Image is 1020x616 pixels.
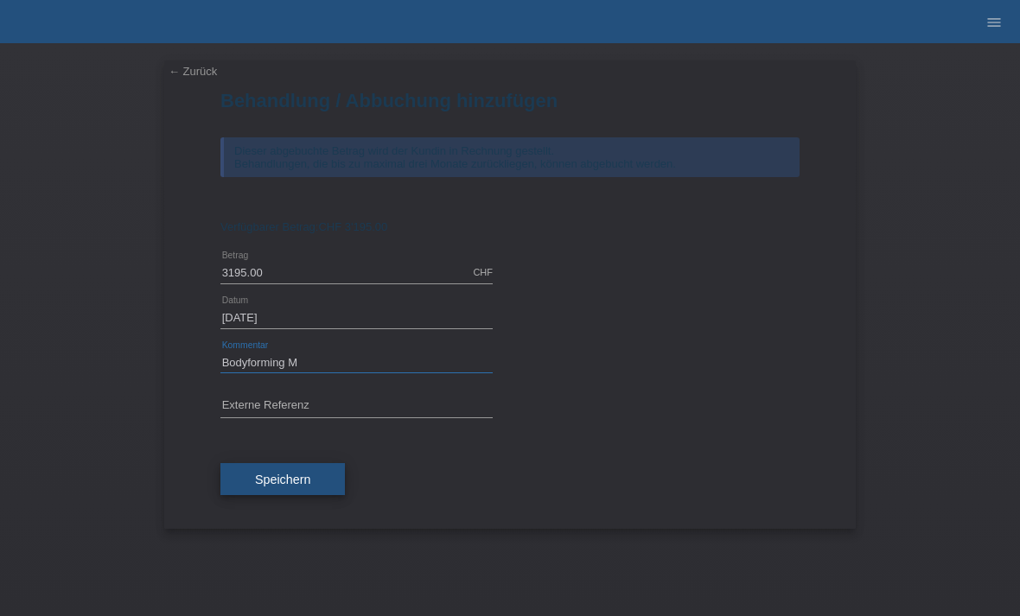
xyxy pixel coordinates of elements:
[318,220,387,233] span: CHF 3'195.00
[169,65,217,78] a: ← Zurück
[220,220,800,233] div: Verfügbarer Betrag:
[985,14,1003,31] i: menu
[220,463,345,496] button: Speichern
[473,267,493,277] div: CHF
[220,137,800,177] div: Dieser abgebuchte Betrag wird der Kundin in Rechnung gestellt. Behandlungen, die bis zu maximal d...
[977,16,1011,27] a: menu
[255,473,310,486] span: Speichern
[220,90,800,111] h1: Behandlung / Abbuchung hinzufügen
